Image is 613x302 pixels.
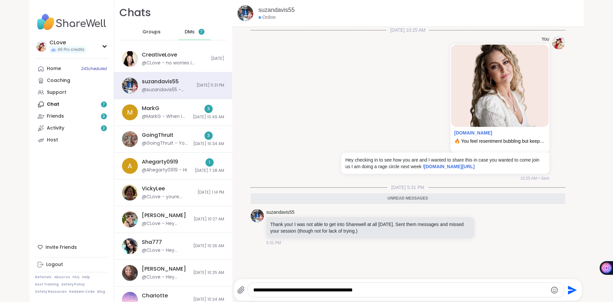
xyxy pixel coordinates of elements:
[552,36,565,49] img: https://sharewell-space-live.sfo3.digitaloceanspaces.com/user-generated/380e89db-2a5e-43fa-ad13-d...
[259,6,295,14] a: suzandavis55
[35,87,108,98] a: Support
[193,114,224,120] span: [DATE] 10:49 AM
[237,5,253,21] img: https://sharewell-space-live.sfo3.digitaloceanspaces.com/user-generated/b29d3971-d29c-45de-9377-2...
[204,132,213,140] div: 3
[47,113,64,120] div: Friends
[35,122,108,134] a: Activity2
[69,289,95,294] a: Redeem Code
[35,75,108,87] a: Coaching
[97,289,105,294] a: Blog
[538,175,540,181] span: •
[451,45,549,127] img: https://images.leadconnectorhq.com/image/f_webp/q_80/r_1200/u_https://assets.cdn.filesafe.space/x...
[49,39,86,46] div: CLove
[127,107,133,117] span: M
[61,282,85,287] a: Safety Policy
[142,105,159,112] div: MarkG
[142,220,190,227] div: @CLove - Hey checking in to see how you are and I wanted to share this in case you wanted to come...
[35,275,51,280] a: Referrals
[520,175,537,181] span: 10:25 AM
[46,261,63,268] div: Logout
[142,87,193,93] div: @suzandavis55 - Thank you! I was not able to get into Sharewell at all [DATE]. Sent them messages...
[541,36,549,43] h4: You
[195,168,224,173] span: [DATE] 7:28 AM
[251,193,565,204] div: Unread messages
[193,270,224,276] span: [DATE] 10:25 AM
[35,259,108,271] a: Logout
[387,184,428,191] span: [DATE] 5:31 PM
[122,265,138,281] img: https://sharewell-space-live.sfo3.digitaloceanspaces.com/user-generated/b4db5fd9-4c5d-46c7-b8e5-d...
[82,275,90,280] a: Help
[47,77,70,84] div: Coaching
[142,51,177,58] div: CreativeLove
[193,141,224,147] span: [DATE] 10:34 AM
[142,247,189,254] div: @CLove - Hey checking in to see how you are and I wanted to share this in case you wanted to come...
[454,130,492,135] a: Attachment
[47,125,64,132] div: Activity
[251,209,264,222] img: https://sharewell-space-live.sfo3.digitaloceanspaces.com/user-generated/b29d3971-d29c-45de-9377-2...
[119,5,151,20] h1: Chats
[35,11,108,34] img: ShareWell Nav Logo
[270,221,470,234] p: Thank you! I was not able to get into Sharewell at all [DATE]. Sent them messages and missed your...
[35,241,108,253] div: Invite Friends
[81,66,107,71] span: 24 Scheduled
[142,78,179,85] div: suzandavis55
[142,132,173,139] div: GoingThruIt
[35,63,108,75] a: Home24Scheduled
[142,194,194,200] div: @CLove - youre welcome ! make sure to register so you get the prep emails ! looking forward to ha...
[35,134,108,146] a: Host
[122,185,138,201] img: https://sharewell-space-live.sfo3.digitaloceanspaces.com/user-generated/85e3c16b-80b4-478d-aca4-5...
[142,29,161,35] span: Groups
[550,286,558,294] button: Emoji picker
[122,131,138,147] img: https://sharewell-space-live.sfo3.digitaloceanspaces.com/user-generated/48fc4fc7-d9bc-4228-993b-a...
[73,275,79,280] a: FAQ
[345,157,545,170] p: Hey checking in to see how you are and I wanted to share this in case you wanted to come join us ...
[454,138,545,144] div: 🔥 You feel resentment bubbling but keep swallowing it to be the “bigger person”
[142,239,162,246] div: Sha777
[541,175,549,181] span: Sent
[142,265,186,273] div: [PERSON_NAME]
[204,105,213,113] div: 3
[57,47,84,53] span: 46 Pro credits
[211,56,224,61] span: [DATE]
[142,140,189,147] div: @GoingThruIt - You did fabulous! I would have helped more had my APD ([MEDICAL_DATA]) and the lag...
[35,282,59,287] a: Host Training
[122,51,138,67] img: https://sharewell-space-live.sfo3.digitaloceanspaces.com/user-generated/491e05f8-1e23-4aea-9931-7...
[205,158,214,167] div: 1
[54,275,70,280] a: About Us
[142,292,168,299] div: CharIotte
[564,283,579,297] button: Send
[266,209,295,216] a: suzandavis55
[200,29,202,35] span: 7
[194,216,224,222] span: [DATE] 10:27 AM
[122,78,138,94] img: https://sharewell-space-live.sfo3.digitaloceanspaces.com/user-generated/b29d3971-d29c-45de-9377-2...
[266,240,281,246] span: 5:31 PM
[36,41,47,52] img: CLove
[142,185,165,192] div: VickyLee
[386,27,429,33] span: [DATE] 10:25 AM
[47,137,58,143] div: Host
[142,60,207,66] div: @CLove - no worries i forget to look in here too ! yes im hosting 2 rage circles for women this m...
[193,243,224,249] span: [DATE] 10:26 AM
[142,212,186,219] div: [PERSON_NAME]
[103,126,105,131] span: 2
[47,89,66,96] div: Support
[142,274,189,281] div: @CLove - Hey checking in to see how you are and I wanted to share this in case you wanted to come...
[197,83,224,88] span: [DATE] 5:31 PM
[35,110,108,122] a: Friends3
[259,14,276,21] div: Online
[142,158,178,166] div: Ahegarty0919
[47,65,61,72] div: Home
[35,289,67,294] a: Safety Resources
[424,164,475,169] a: [DOMAIN_NAME][URL]
[103,114,105,119] span: 3
[142,167,187,173] div: @Ahegarty0919 - Hi
[128,161,132,171] span: A
[198,190,224,195] span: [DATE] 1:14 PM
[253,287,547,293] textarea: Type your message
[122,238,138,254] img: https://sharewell-space-live.sfo3.digitaloceanspaces.com/user-generated/2b4fa20f-2a21-4975-8c80-8...
[142,113,189,120] div: @MarkG - When I was on I felt a connection between us through Sharewell and I need some of your g...
[185,29,195,35] span: DMs
[122,211,138,227] img: https://sharewell-space-live.sfo3.digitaloceanspaces.com/user-generated/3bf5b473-6236-4210-9da2-3...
